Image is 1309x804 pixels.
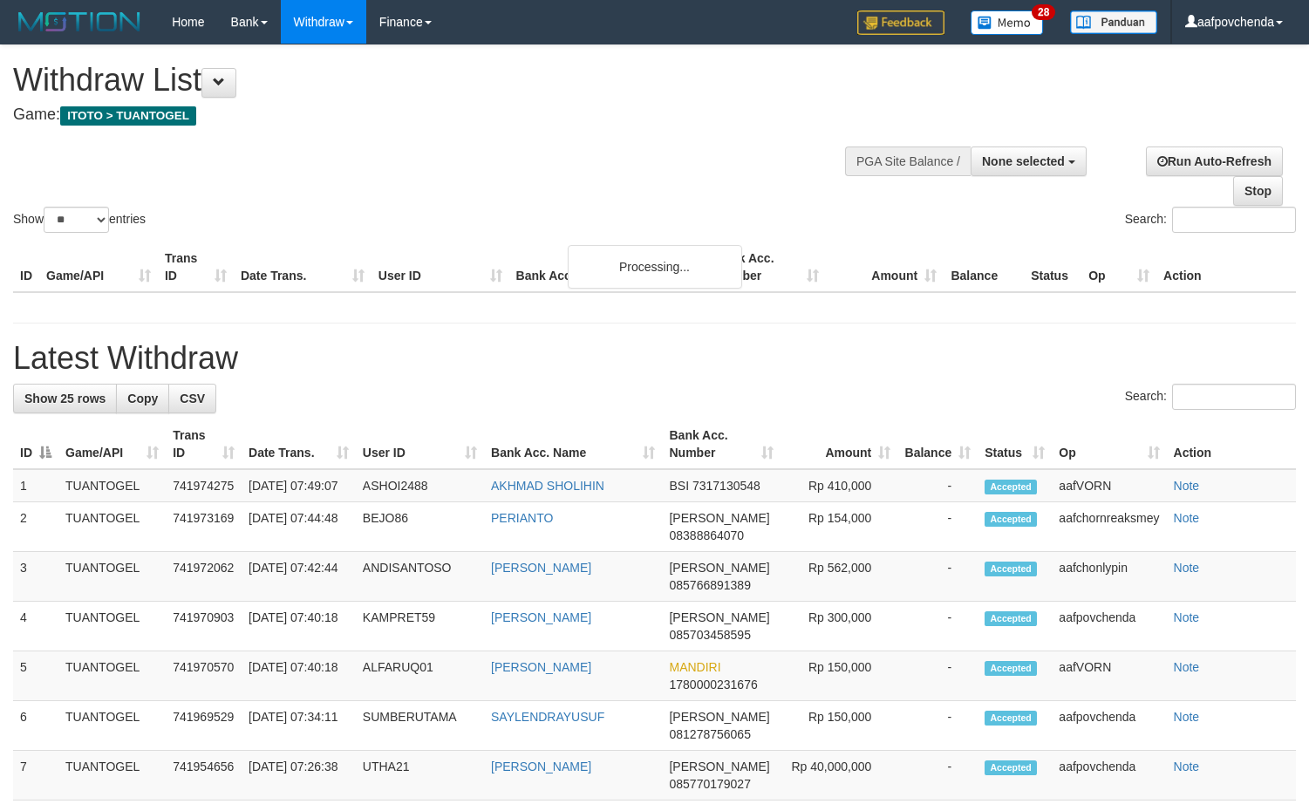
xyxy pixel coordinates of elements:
[166,701,242,751] td: 741969529
[692,479,760,493] span: Copy 7317130548 to clipboard
[168,384,216,413] a: CSV
[13,207,146,233] label: Show entries
[708,242,826,292] th: Bank Acc. Number
[897,469,978,502] td: -
[356,651,484,701] td: ALFARUQ01
[781,502,897,552] td: Rp 154,000
[491,511,553,525] a: PERIANTO
[13,242,39,292] th: ID
[1174,561,1200,575] a: Note
[166,602,242,651] td: 741970903
[845,146,971,176] div: PGA Site Balance /
[234,242,372,292] th: Date Trans.
[13,106,856,124] h4: Game:
[13,469,58,502] td: 1
[1174,660,1200,674] a: Note
[982,154,1065,168] span: None selected
[372,242,509,292] th: User ID
[1172,207,1296,233] input: Search:
[356,751,484,801] td: UTHA21
[971,10,1044,35] img: Button%20Memo.svg
[669,578,750,592] span: Copy 085766891389 to clipboard
[985,711,1037,726] span: Accepted
[1172,384,1296,410] input: Search:
[1052,502,1166,552] td: aafchornreaksmey
[356,469,484,502] td: ASHOI2488
[1052,701,1166,751] td: aafpovchenda
[491,660,591,674] a: [PERSON_NAME]
[1167,419,1296,469] th: Action
[13,419,58,469] th: ID: activate to sort column descending
[669,610,769,624] span: [PERSON_NAME]
[491,479,604,493] a: AKHMAD SHOLIHIN
[662,419,780,469] th: Bank Acc. Number: activate to sort column ascending
[568,245,742,289] div: Processing...
[897,602,978,651] td: -
[242,469,356,502] td: [DATE] 07:49:07
[781,469,897,502] td: Rp 410,000
[897,701,978,751] td: -
[13,751,58,801] td: 7
[1081,242,1156,292] th: Op
[58,469,166,502] td: TUANTOGEL
[13,63,856,98] h1: Withdraw List
[491,710,604,724] a: SAYLENDRAYUSUF
[897,502,978,552] td: -
[242,502,356,552] td: [DATE] 07:44:48
[669,760,769,773] span: [PERSON_NAME]
[985,512,1037,527] span: Accepted
[58,552,166,602] td: TUANTOGEL
[39,242,158,292] th: Game/API
[356,701,484,751] td: SUMBERUTAMA
[58,701,166,751] td: TUANTOGEL
[58,502,166,552] td: TUANTOGEL
[166,419,242,469] th: Trans ID: activate to sort column ascending
[978,419,1052,469] th: Status: activate to sort column ascending
[166,552,242,602] td: 741972062
[1052,469,1166,502] td: aafVORN
[669,777,750,791] span: Copy 085770179027 to clipboard
[1032,4,1055,20] span: 28
[58,419,166,469] th: Game/API: activate to sort column ascending
[1052,602,1166,651] td: aafpovchenda
[127,392,158,405] span: Copy
[669,528,744,542] span: Copy 08388864070 to clipboard
[1156,242,1296,292] th: Action
[944,242,1024,292] th: Balance
[1174,479,1200,493] a: Note
[242,701,356,751] td: [DATE] 07:34:11
[985,661,1037,676] span: Accepted
[491,760,591,773] a: [PERSON_NAME]
[58,751,166,801] td: TUANTOGEL
[58,651,166,701] td: TUANTOGEL
[13,502,58,552] td: 2
[116,384,169,413] a: Copy
[13,602,58,651] td: 4
[781,751,897,801] td: Rp 40,000,000
[356,552,484,602] td: ANDISANTOSO
[166,751,242,801] td: 741954656
[897,651,978,701] td: -
[24,392,106,405] span: Show 25 rows
[242,552,356,602] td: [DATE] 07:42:44
[60,106,196,126] span: ITOTO > TUANTOGEL
[985,480,1037,494] span: Accepted
[985,562,1037,576] span: Accepted
[13,552,58,602] td: 3
[1174,760,1200,773] a: Note
[1233,176,1283,206] a: Stop
[1174,710,1200,724] a: Note
[242,751,356,801] td: [DATE] 07:26:38
[13,701,58,751] td: 6
[242,651,356,701] td: [DATE] 07:40:18
[781,552,897,602] td: Rp 562,000
[826,242,944,292] th: Amount
[669,678,757,692] span: Copy 1780000231676 to clipboard
[1125,384,1296,410] label: Search:
[1125,207,1296,233] label: Search:
[971,146,1087,176] button: None selected
[669,710,769,724] span: [PERSON_NAME]
[44,207,109,233] select: Showentries
[166,651,242,701] td: 741970570
[356,419,484,469] th: User ID: activate to sort column ascending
